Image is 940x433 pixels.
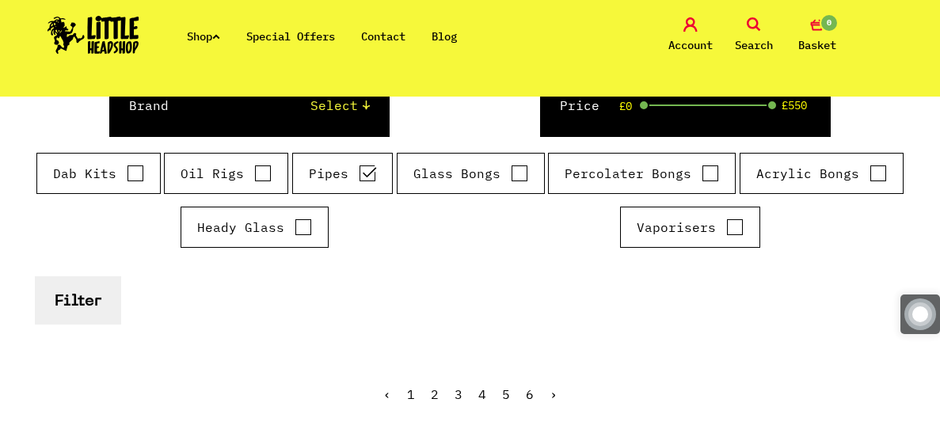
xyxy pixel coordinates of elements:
[526,386,534,402] a: 6
[413,164,528,183] label: Glass Bongs
[756,164,887,183] label: Acrylic Bongs
[565,164,719,183] label: Percolater Bongs
[820,13,839,32] span: 0
[129,96,169,115] label: Brand
[361,29,405,44] a: Contact
[407,386,415,402] a: 1
[431,386,439,402] a: 2
[668,36,713,55] span: Account
[637,218,744,237] label: Vaporisers
[478,386,486,402] a: 4
[383,386,391,402] a: « Previous
[782,99,807,112] span: £550
[560,96,599,115] label: Price
[197,218,312,237] label: Heady Glass
[726,17,782,55] a: Search
[48,16,139,54] img: Little Head Shop Logo
[432,29,457,44] a: Blog
[309,164,376,183] label: Pipes
[181,164,272,183] label: Oil Rigs
[35,276,121,325] button: Filter
[790,17,845,55] a: 0 Basket
[735,36,773,55] span: Search
[246,29,335,44] a: Special Offers
[550,386,558,402] a: Next »
[187,29,220,44] a: Shop
[798,36,836,55] span: Basket
[619,100,632,112] span: £0
[455,386,462,402] a: 3
[53,164,144,183] label: Dab Kits
[502,386,510,402] span: 5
